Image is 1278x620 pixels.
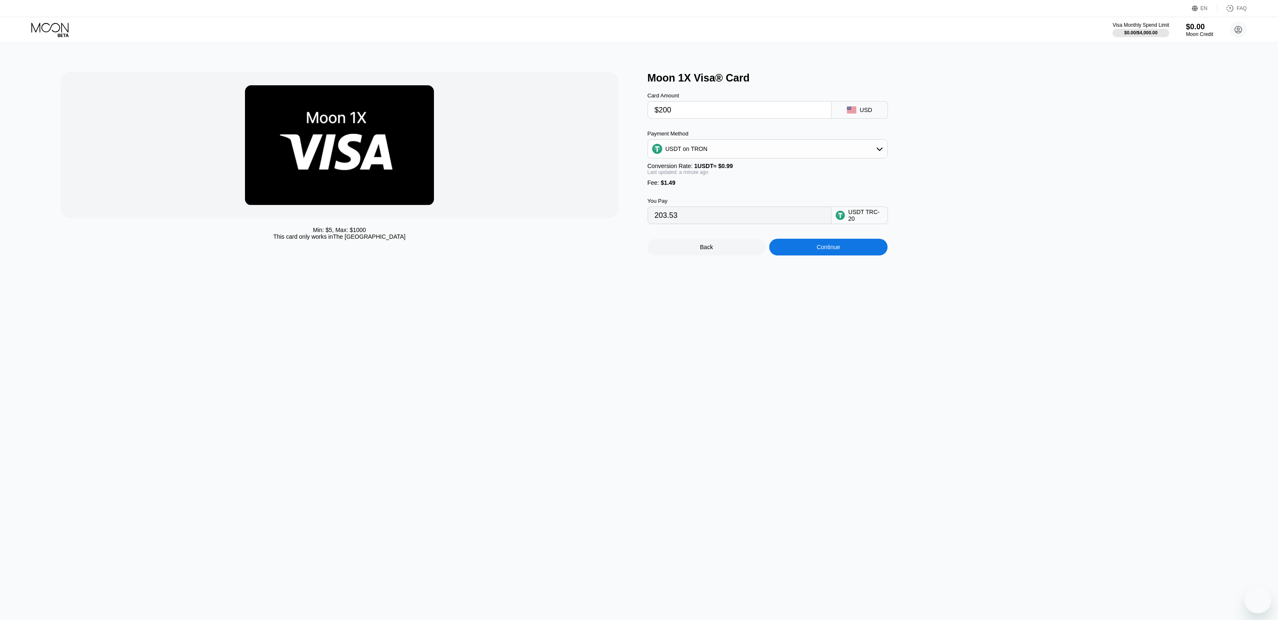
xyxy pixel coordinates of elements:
[694,163,733,169] span: 1 USDT ≈ $0.99
[860,107,872,113] div: USD
[700,244,713,250] div: Back
[1112,22,1169,28] div: Visa Monthly Spend Limit
[313,227,366,233] div: Min: $ 5 , Max: $ 1000
[1124,30,1158,35] div: $0.00 / $4,000.00
[648,130,888,137] div: Payment Method
[1192,4,1217,13] div: EN
[655,102,824,118] input: $0.00
[1112,22,1169,37] div: Visa Monthly Spend Limit$0.00/$4,000.00
[648,92,832,99] div: Card Amount
[648,72,1226,84] div: Moon 1X Visa® Card
[848,209,883,222] div: USDT TRC-20
[273,233,406,240] div: This card only works in The [GEOGRAPHIC_DATA]
[1217,4,1247,13] div: FAQ
[666,145,708,152] div: USDT on TRON
[1186,23,1213,37] div: $0.00Moon Credit
[648,140,887,157] div: USDT on TRON
[1186,31,1213,37] div: Moon Credit
[661,179,675,186] span: $1.49
[1201,5,1208,11] div: EN
[648,239,766,255] div: Back
[648,198,832,204] div: You Pay
[648,163,888,169] div: Conversion Rate:
[816,244,840,250] div: Continue
[648,179,888,186] div: Fee :
[769,239,888,255] div: Continue
[1245,587,1271,613] iframe: Button to launch messaging window
[1186,23,1213,31] div: $0.00
[648,169,888,175] div: Last updated: a minute ago
[1237,5,1247,11] div: FAQ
